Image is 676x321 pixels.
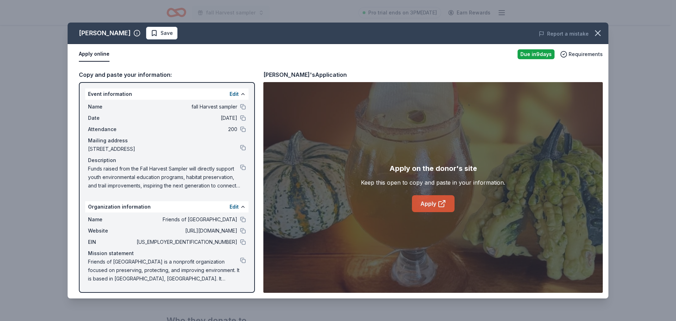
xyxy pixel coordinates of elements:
span: Date [88,114,135,122]
span: 200 [135,125,237,134]
span: Friends of [GEOGRAPHIC_DATA] is a nonprofit organization focused on preserving, protecting, and i... [88,258,240,283]
button: Report a mistake [539,30,589,38]
span: EIN [88,238,135,246]
span: Name [88,215,135,224]
button: Requirements [560,50,603,58]
div: Keep this open to copy and paste in your information. [361,178,505,187]
span: [STREET_ADDRESS] [88,145,240,153]
button: Apply online [79,47,109,62]
span: Name [88,103,135,111]
div: Mailing address [88,136,246,145]
span: Attendance [88,125,135,134]
span: [US_EMPLOYER_IDENTIFICATION_NUMBER] [135,238,237,246]
button: Edit [230,203,239,211]
span: Requirements [569,50,603,58]
div: Description [88,156,246,165]
span: Save [161,29,173,37]
div: Due in 9 days [518,49,555,59]
div: Organization information [85,201,249,212]
div: Mission statement [88,249,246,258]
button: Edit [230,90,239,98]
button: Save [146,27,177,39]
div: [PERSON_NAME]'s Application [263,70,347,79]
div: [PERSON_NAME] [79,27,131,39]
span: Website [88,227,135,235]
span: fall Harvest sampler [135,103,237,111]
span: Funds raised from the Fall Harvest Sampler will directly support youth environmental education pr... [88,165,240,190]
div: Apply on the donor's site [389,163,477,174]
span: [DATE] [135,114,237,122]
div: Copy and paste your information: [79,70,255,79]
a: Apply [412,195,455,212]
div: Event information [85,88,249,100]
span: [URL][DOMAIN_NAME] [135,227,237,235]
span: Friends of [GEOGRAPHIC_DATA] [135,215,237,224]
